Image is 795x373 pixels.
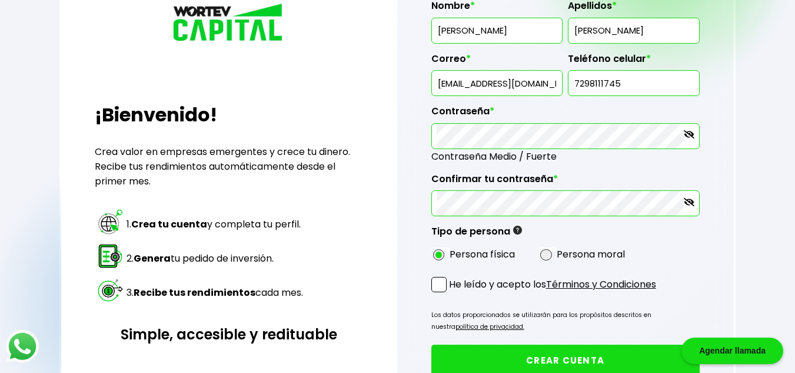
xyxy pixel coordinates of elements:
p: He leído y acepto los [449,277,656,292]
label: Contraseña [431,105,700,123]
td: 1. y completa tu perfil. [126,207,304,240]
strong: Crea tu cuenta [131,217,207,231]
label: Correo [431,53,563,71]
img: paso 3 [97,276,124,304]
a: política de privacidad. [455,322,524,331]
label: Teléfono celular [568,53,699,71]
span: Contraseña Medio / Fuerte [431,149,700,164]
p: Crea valor en empresas emergentes y crece tu dinero. Recibe tus rendimientos automáticamente desd... [95,144,363,189]
img: logos_whatsapp-icon.242b2217.svg [6,330,39,363]
strong: Recibe tus rendimientos [134,286,255,299]
label: Persona moral [557,247,625,262]
h2: ¡Bienvenido! [95,101,363,129]
img: gfR76cHglkPwleuBLjWdxeZVvX9Wp6JBDmjRYY8JYDQn16A2ICN00zLTgIroGa6qie5tIuWH7V3AapTKqzv+oMZsGfMUqL5JM... [513,226,522,235]
td: 2. tu pedido de inversión. [126,242,304,275]
img: logo_wortev_capital [170,2,288,45]
label: Confirmar tu contraseña [431,173,700,191]
td: 3. cada mes. [126,276,304,309]
label: Tipo de persona [431,226,522,243]
label: Persona física [450,247,515,262]
a: Términos y Condiciones [546,278,656,291]
img: paso 2 [97,242,124,270]
input: 10 dígitos [573,71,694,95]
div: Agendar llamada [681,338,783,364]
img: paso 1 [97,208,124,236]
input: inversionista@gmail.com [437,71,557,95]
strong: Genera [134,252,171,265]
h3: Simple, accesible y redituable [95,324,363,345]
p: Los datos proporcionados se utilizarán para los propósitos descritos en nuestra [431,309,700,333]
